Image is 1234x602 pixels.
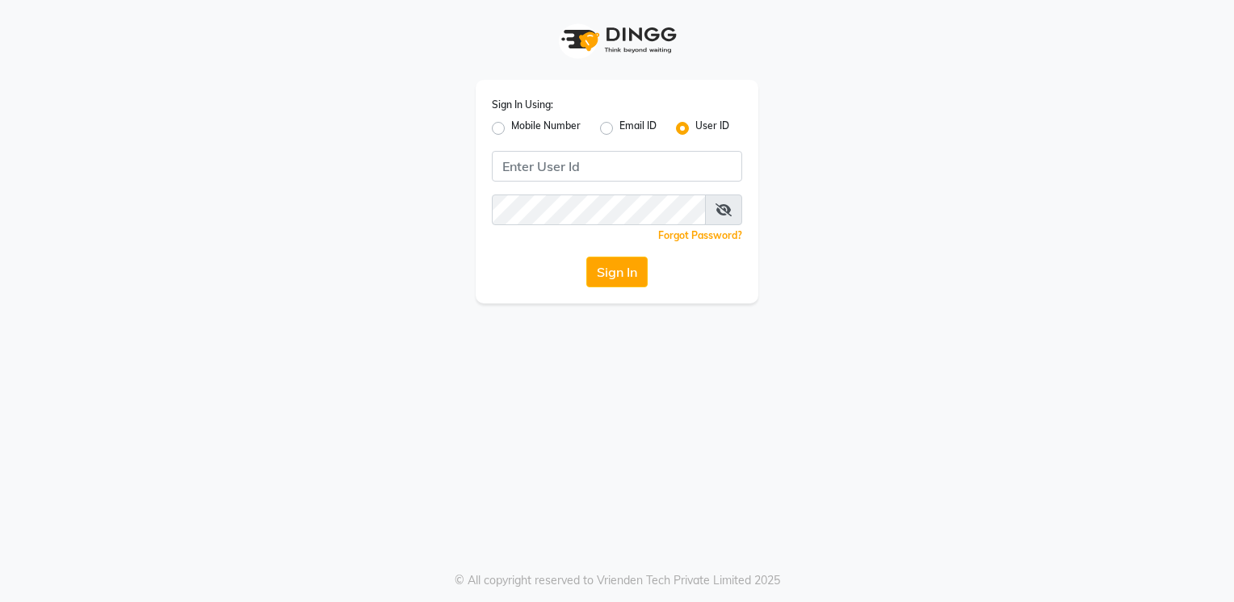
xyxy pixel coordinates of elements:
[492,194,706,225] input: Username
[552,16,682,64] img: logo1.svg
[619,119,657,138] label: Email ID
[492,98,553,112] label: Sign In Using:
[695,119,729,138] label: User ID
[658,229,742,241] a: Forgot Password?
[511,119,581,138] label: Mobile Number
[492,151,742,182] input: Username
[586,257,648,287] button: Sign In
